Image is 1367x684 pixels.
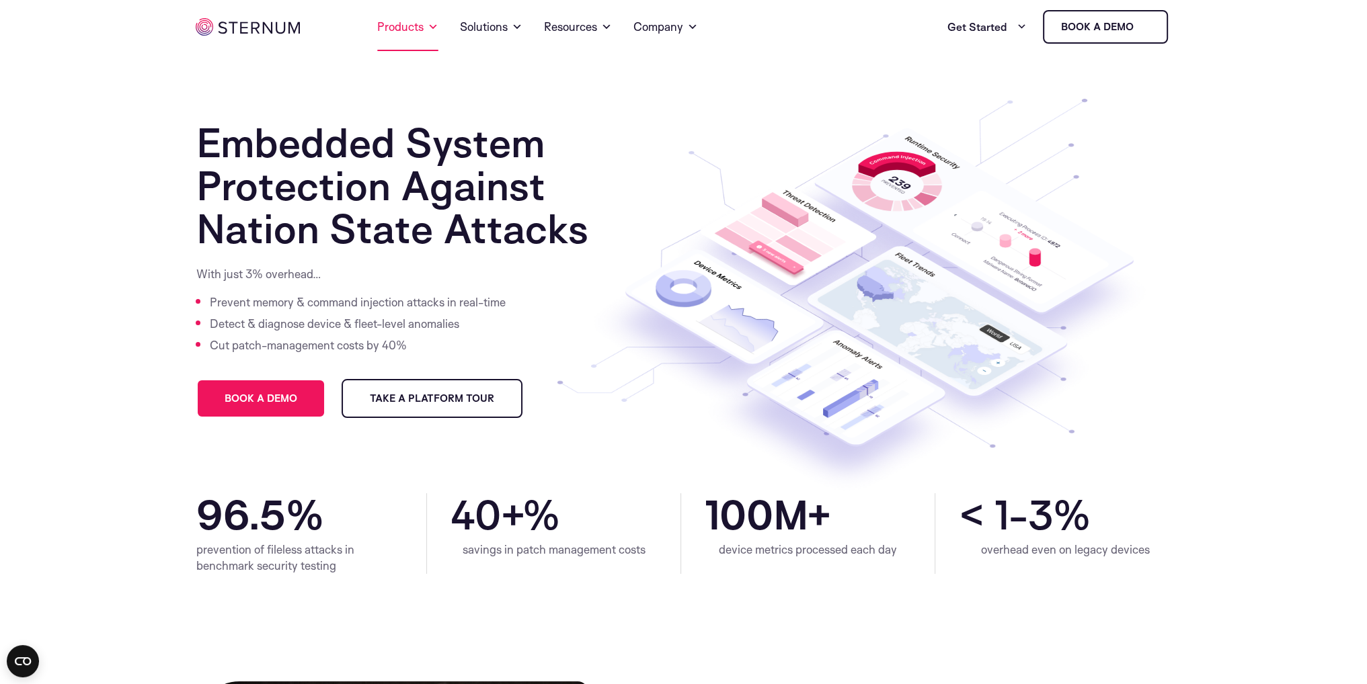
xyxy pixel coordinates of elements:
[7,645,39,677] button: Open CMP widget
[196,493,286,536] span: 96.5
[210,313,509,335] li: Detect & diagnose device & fleet-level anomalies
[196,18,300,36] img: sternum iot
[1139,22,1150,32] img: sternum iot
[286,493,403,536] span: %
[196,121,657,250] h1: Embedded System Protection Against Nation State Attacks
[370,394,494,403] span: Take a Platform Tour
[773,493,911,536] span: M+
[544,3,612,51] a: Resources
[501,493,657,536] span: +%
[460,3,522,51] a: Solutions
[959,493,1027,536] span: < 1-
[947,13,1027,40] a: Get Started
[1052,493,1171,536] span: %
[1043,10,1168,44] a: Book a demo
[210,335,509,356] li: Cut patch-management costs by 40%
[196,542,403,574] div: prevention of fileless attacks in benchmark security testing
[210,292,509,313] li: Prevent memory & command injection attacks in real-time
[196,379,325,418] a: Book a demo
[196,266,509,282] p: With just 3% overhead…
[451,493,501,536] span: 40
[342,379,522,418] a: Take a Platform Tour
[633,3,698,51] a: Company
[377,3,438,51] a: Products
[1027,493,1052,536] span: 3
[959,542,1171,558] div: overhead even on legacy devices
[705,493,773,536] span: 100
[705,542,911,558] div: device metrics processed each day
[225,394,297,403] span: Book a demo
[451,542,657,558] div: savings in patch management costs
